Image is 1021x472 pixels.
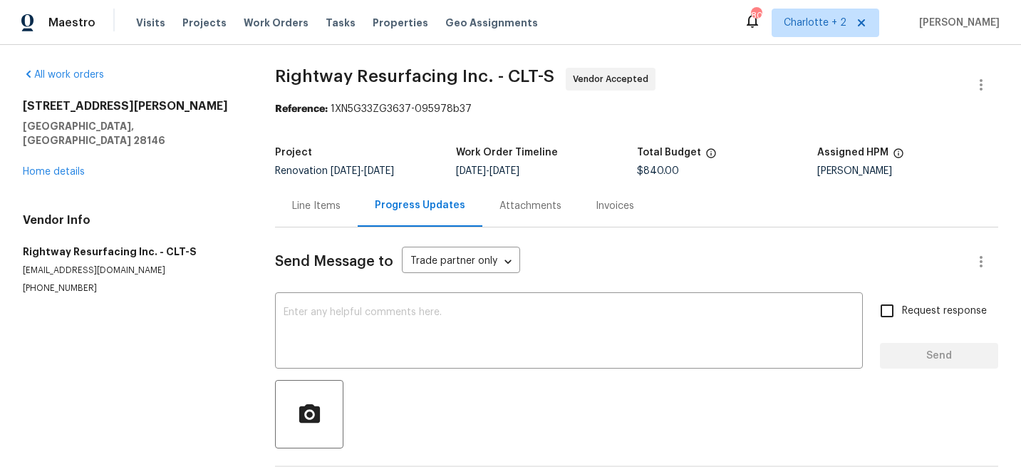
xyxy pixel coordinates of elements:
h5: Project [275,148,312,158]
span: Send Message to [275,255,393,269]
h5: Rightway Resurfacing Inc. - CLT-S [23,245,241,259]
span: - [331,166,394,176]
div: [PERSON_NAME] [817,166,998,176]
div: Invoices [596,199,634,213]
span: Visits [136,16,165,30]
span: [DATE] [364,166,394,176]
h5: [GEOGRAPHIC_DATA], [GEOGRAPHIC_DATA] 28146 [23,119,241,148]
div: Attachments [499,199,561,213]
span: Rightway Resurfacing Inc. - CLT-S [275,68,554,85]
span: Maestro [48,16,95,30]
span: [DATE] [456,166,486,176]
p: [EMAIL_ADDRESS][DOMAIN_NAME] [23,265,241,277]
span: Tasks [326,18,356,28]
span: Renovation [275,166,394,176]
span: Geo Assignments [445,16,538,30]
span: Properties [373,16,428,30]
h5: Assigned HPM [817,148,888,158]
a: Home details [23,167,85,177]
span: Vendor Accepted [573,72,654,86]
div: 80 [751,9,761,23]
span: The total cost of line items that have been proposed by Opendoor. This sum includes line items th... [705,148,717,166]
h5: Work Order Timeline [456,148,558,158]
span: [DATE] [489,166,519,176]
a: All work orders [23,70,104,80]
span: $840.00 [637,166,679,176]
div: Progress Updates [375,198,465,212]
div: Trade partner only [402,250,520,274]
h5: Total Budget [637,148,701,158]
span: [DATE] [331,166,361,176]
div: 1XN5G33ZG3637-095978b37 [275,102,998,116]
span: - [456,166,519,176]
h2: [STREET_ADDRESS][PERSON_NAME] [23,99,241,113]
span: Charlotte + 2 [784,16,846,30]
p: [PHONE_NUMBER] [23,282,241,294]
span: The hpm assigned to this work order. [893,148,904,166]
b: Reference: [275,104,328,114]
span: Request response [902,304,987,319]
div: Line Items [292,199,341,213]
span: Work Orders [244,16,309,30]
span: Projects [182,16,227,30]
h4: Vendor Info [23,213,241,227]
span: [PERSON_NAME] [913,16,1000,30]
